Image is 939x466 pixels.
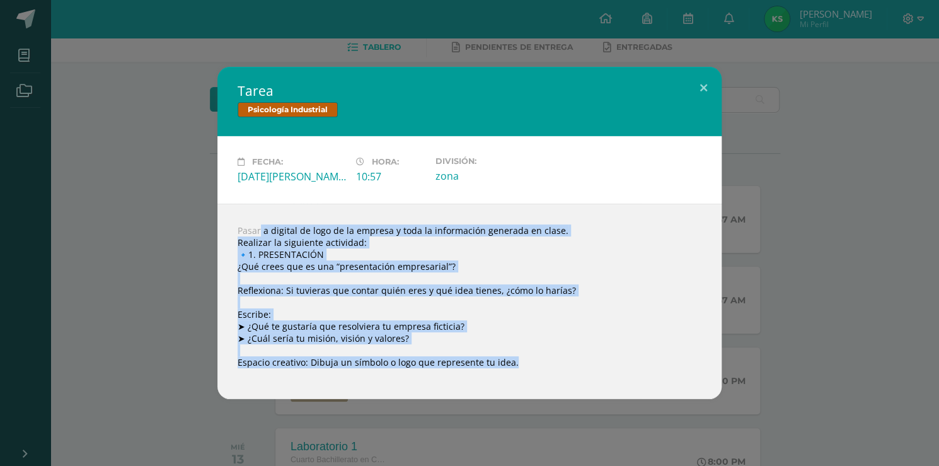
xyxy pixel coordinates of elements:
label: División: [435,156,543,166]
h2: Tarea [238,82,701,100]
div: Pasar a digital de logo de la empresa y toda la información generada en clase. Realizar la siguie... [217,204,722,399]
span: Psicología Industrial [238,102,338,117]
div: zona [435,169,543,183]
span: Hora: [372,157,399,166]
span: Fecha: [252,157,283,166]
div: 10:57 [356,170,425,183]
div: [DATE][PERSON_NAME] [238,170,346,183]
button: Close (Esc) [686,67,722,110]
